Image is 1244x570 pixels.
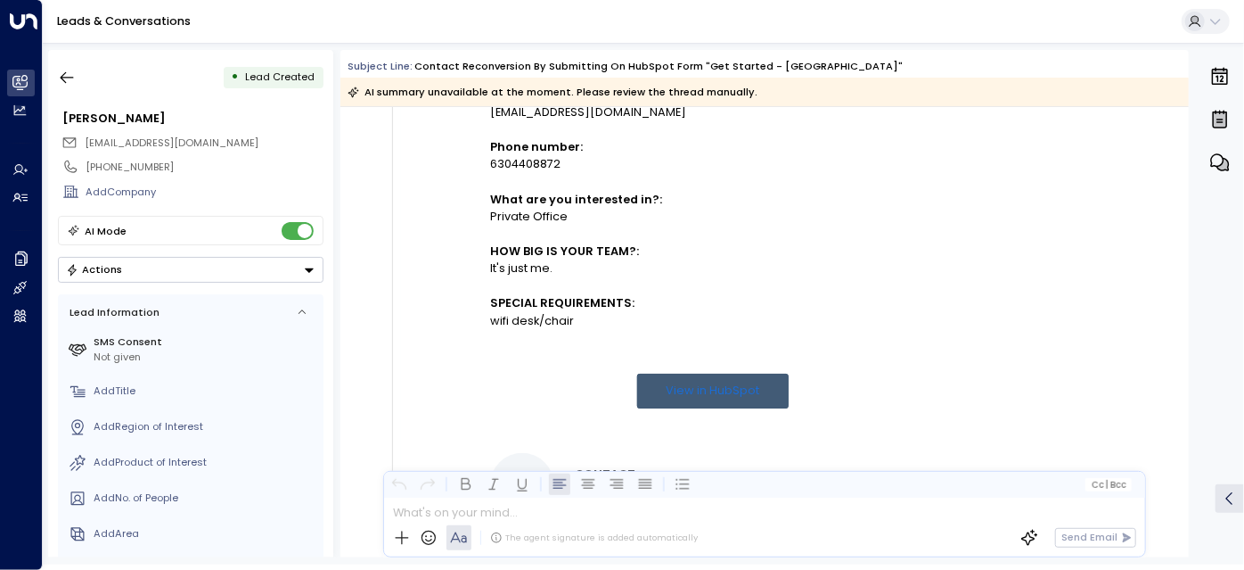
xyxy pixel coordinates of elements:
[490,312,936,329] div: wifi desk/chair
[62,110,323,127] div: [PERSON_NAME]
[1085,478,1132,492] button: Cc|Bcc
[86,160,323,175] div: [PHONE_NUMBER]
[86,185,323,200] div: AddCompany
[66,263,122,276] div: Actions
[245,70,315,84] span: Lead Created
[85,136,258,150] span: [EMAIL_ADDRESS][DOMAIN_NAME]
[490,192,662,207] strong: What are you interested in?:
[94,419,317,434] div: AddRegion of Interest
[58,257,323,283] div: Button group with a nested menu
[64,305,160,320] div: Lead Information
[348,83,757,101] div: AI summary unavailable at the moment. Please review the thread manually.
[1106,480,1109,490] span: |
[490,155,936,172] div: 6304408872
[389,474,410,495] button: Undo
[490,139,583,154] strong: Phone number:
[575,464,669,485] h3: CONTACT
[85,136,258,151] span: jacobtzwiezen@outlook.com
[94,335,317,350] label: SMS Consent
[231,64,239,90] div: •
[490,244,639,259] strong: HOW BIG IS YOUR TEAM?:
[94,350,317,365] div: Not given
[94,384,317,399] div: AddTitle
[1092,480,1126,490] span: Cc Bcc
[85,222,127,240] div: AI Mode
[94,455,317,470] div: AddProduct of Interest
[348,59,413,73] span: Subject Line:
[490,532,698,544] div: The agent signature is added automatically
[94,526,317,541] div: AddArea
[417,474,438,495] button: Redo
[58,257,323,283] button: Actions
[490,103,936,120] div: [EMAIL_ADDRESS][DOMAIN_NAME]
[490,453,554,517] img: Jacob Zwiezen
[414,59,903,74] div: Contact reconversion by submitting on HubSpot Form "Get Started - [GEOGRAPHIC_DATA]"
[57,13,191,29] a: Leads & Conversations
[490,295,634,310] strong: SPECIAL REQUIREMENTS:
[94,491,317,506] div: AddNo. of People
[637,374,789,409] a: View in HubSpot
